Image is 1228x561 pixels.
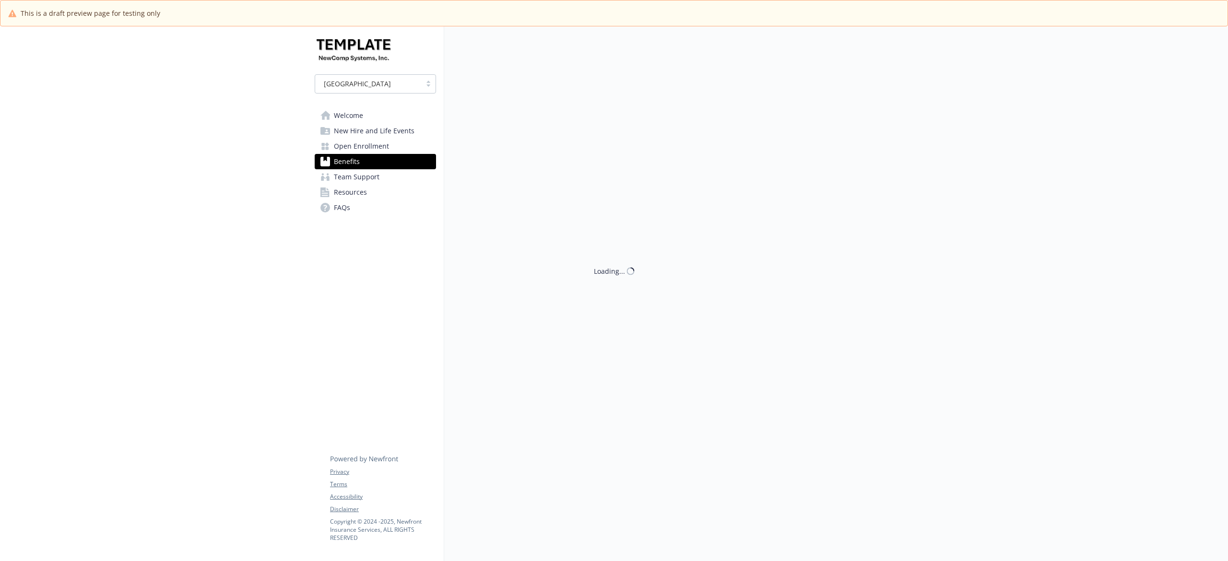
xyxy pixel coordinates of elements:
[334,108,363,123] span: Welcome
[330,505,436,514] a: Disclaimer
[315,139,436,154] a: Open Enrollment
[330,492,436,501] a: Accessibility
[315,200,436,215] a: FAQs
[315,108,436,123] a: Welcome
[334,154,360,169] span: Benefits
[330,480,436,489] a: Terms
[320,79,416,89] span: [GEOGRAPHIC_DATA]
[324,79,391,89] span: [GEOGRAPHIC_DATA]
[315,123,436,139] a: New Hire and Life Events
[315,169,436,185] a: Team Support
[315,154,436,169] a: Benefits
[594,266,625,276] div: Loading...
[21,8,160,18] span: This is a draft preview page for testing only
[330,517,436,542] p: Copyright © 2024 - 2025 , Newfront Insurance Services, ALL RIGHTS RESERVED
[330,467,436,476] a: Privacy
[334,169,379,185] span: Team Support
[334,139,389,154] span: Open Enrollment
[334,200,350,215] span: FAQs
[334,123,414,139] span: New Hire and Life Events
[315,185,436,200] a: Resources
[334,185,367,200] span: Resources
